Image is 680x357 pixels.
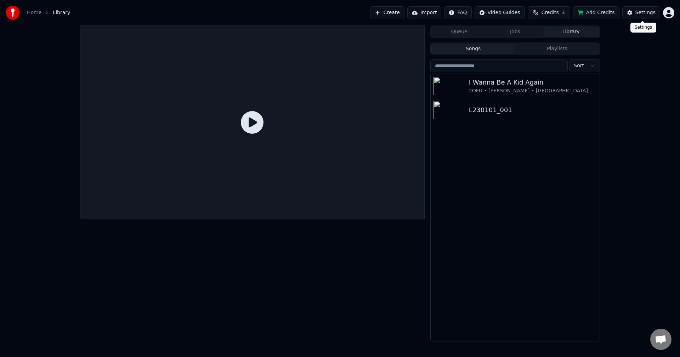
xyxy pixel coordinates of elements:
[469,87,597,94] div: 2OFU • [PERSON_NAME] • [GEOGRAPHIC_DATA]
[444,6,471,19] button: FAQ
[515,44,599,54] button: Playlists
[487,27,543,37] button: Jobs
[27,9,70,16] nav: breadcrumb
[27,9,41,16] a: Home
[630,23,656,33] div: Settings
[562,9,565,16] span: 3
[650,329,671,350] div: Open chat
[469,105,597,115] div: L230101_001
[475,6,525,19] button: Video Guides
[469,77,597,87] div: I Wanna Be A Kid Again
[622,6,660,19] button: Settings
[6,6,20,20] img: youka
[407,6,441,19] button: Import
[543,27,599,37] button: Library
[573,6,619,19] button: Add Credits
[574,62,584,69] span: Sort
[635,9,656,16] div: Settings
[431,27,487,37] button: Queue
[528,6,570,19] button: Credits3
[370,6,404,19] button: Create
[541,9,559,16] span: Credits
[431,44,515,54] button: Songs
[53,9,70,16] span: Library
